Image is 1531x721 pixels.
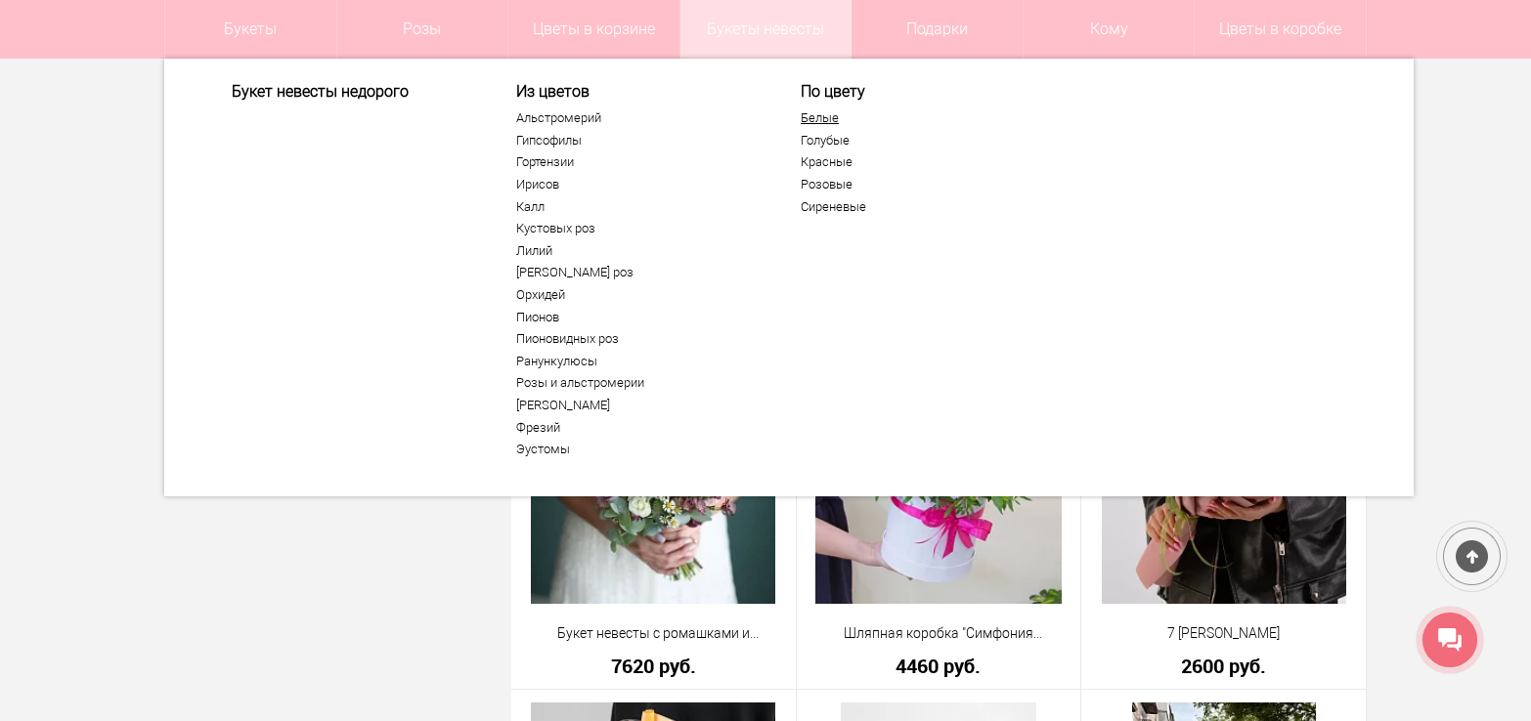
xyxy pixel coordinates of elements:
[801,110,1041,126] a: Белые
[801,177,1041,192] a: Розовые
[516,82,757,101] span: Из цветов
[516,110,757,126] a: Альстромерий
[516,243,757,259] a: Лилий
[516,331,757,347] a: Пионовидных роз
[801,154,1041,170] a: Красные
[516,354,757,369] a: Ранункулюсы
[516,442,757,457] a: Эустомы
[801,133,1041,148] a: Голубые
[516,154,757,170] a: Гортензии
[809,656,1069,676] a: 4460 руб.
[809,623,1069,644] a: Шляпная коробка "Симфония нежности"
[524,656,783,676] a: 7620 руб.
[524,623,783,644] a: Букет невесты с ромашками и астильбой
[232,82,472,101] a: Букет невесты недорого
[516,310,757,325] a: Пионов
[1094,623,1353,644] a: 7 [PERSON_NAME]
[516,398,757,413] a: [PERSON_NAME]
[1094,656,1353,676] a: 2600 руб.
[516,265,757,280] a: [PERSON_NAME] роз
[801,82,1041,101] span: По цвету
[516,420,757,436] a: Фрезий
[516,199,757,215] a: Калл
[516,287,757,303] a: Орхидей
[516,221,757,236] a: Кустовых роз
[516,375,757,391] a: Розы и альстромерии
[516,133,757,148] a: Гипсофилы
[516,177,757,192] a: Ирисов
[801,199,1041,215] a: Сиреневые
